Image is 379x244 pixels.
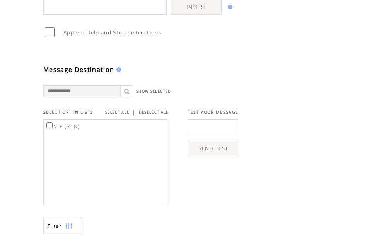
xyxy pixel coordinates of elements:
[225,5,232,9] img: help.gif
[48,223,61,229] span: Show filters
[63,29,161,36] span: Append Help and Stop instructions
[139,110,169,115] a: DESELECT ALL
[45,123,80,130] label: VIP (718)
[65,217,72,235] img: filters.png
[46,122,53,128] input: VIP (718)
[136,89,171,94] a: SHOW SELECTED
[132,109,135,116] span: |
[188,141,239,156] a: SEND TEST
[43,109,93,115] span: SELECT OPT-IN LISTS
[188,109,239,115] span: TEST YOUR MESSAGE
[114,67,121,72] img: help.gif
[43,65,114,74] span: Message Destination
[43,217,82,234] a: Filter
[105,110,129,115] a: SELECT ALL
